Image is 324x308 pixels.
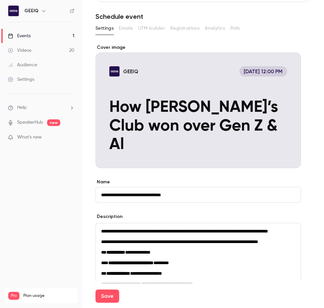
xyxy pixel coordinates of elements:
span: Emails [119,25,133,32]
span: Pro [8,292,19,300]
div: Videos [8,47,31,54]
span: What's new [17,134,42,141]
div: Settings [8,76,34,83]
span: Help [17,104,27,111]
a: SpeakerHub [17,119,43,126]
label: Description [95,213,122,220]
label: Name [95,179,301,185]
h6: GEEIQ [24,8,39,14]
div: Audience [8,62,37,68]
span: UTM builder [138,25,165,32]
span: Analytics [205,25,225,32]
span: Registrations [170,25,200,32]
img: GEEIQ [8,6,19,16]
button: Settings [95,23,114,34]
button: Save [95,290,119,303]
section: Cover image [95,44,301,168]
iframe: Noticeable Trigger [67,135,74,140]
div: Events [8,33,31,39]
h1: Schedule event [95,13,311,20]
span: new [47,119,60,126]
span: Plan usage [23,293,74,298]
span: Polls [230,25,240,32]
label: Cover image [95,44,301,51]
li: help-dropdown-opener [8,104,74,111]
